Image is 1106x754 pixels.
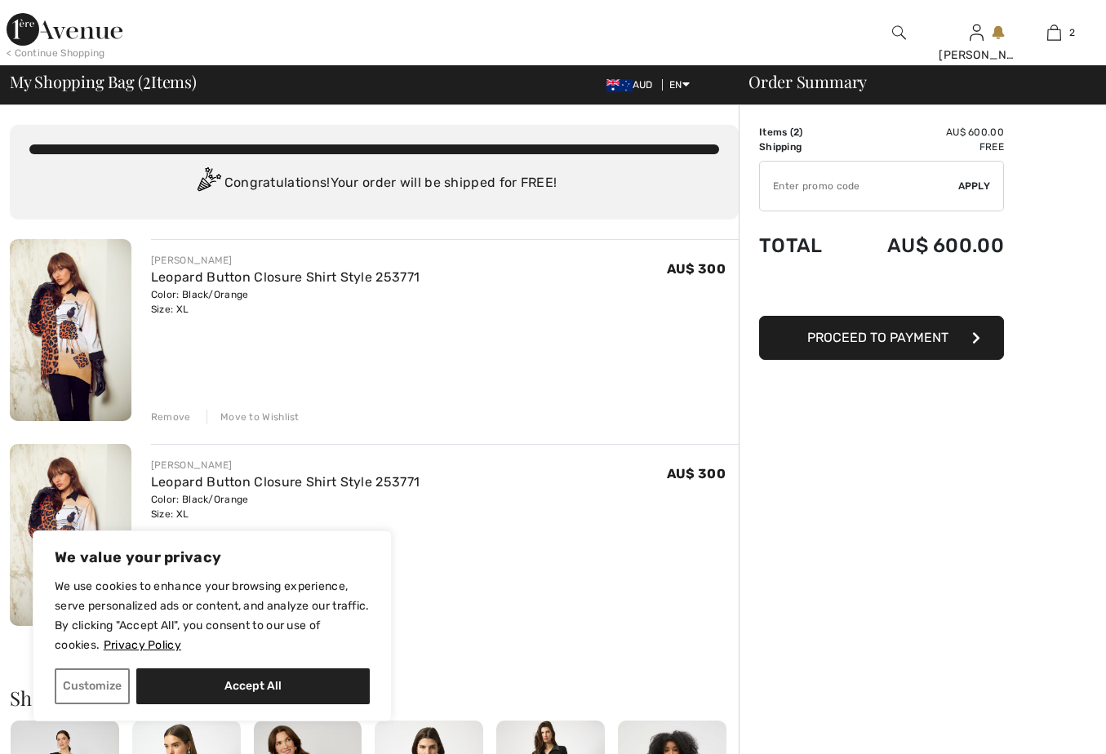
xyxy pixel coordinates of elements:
[55,668,130,704] button: Customize
[970,24,984,40] a: Sign In
[7,13,122,46] img: 1ère Avenue
[55,577,370,655] p: We use cookies to enhance your browsing experience, serve personalized ads or content, and analyz...
[10,444,131,626] img: Leopard Button Closure Shirt Style 253771
[1047,23,1061,42] img: My Bag
[151,474,420,490] a: Leopard Button Closure Shirt Style 253771
[1069,25,1075,40] span: 2
[760,162,958,211] input: Promo code
[606,79,633,92] img: Australian Dollar
[939,47,1015,64] div: [PERSON_NAME]
[143,69,151,91] span: 2
[29,167,719,200] div: Congratulations! Your order will be shipped for FREE!
[892,23,906,42] img: search the website
[807,330,948,345] span: Proceed to Payment
[151,287,420,317] div: Color: Black/Orange Size: XL
[845,218,1004,273] td: AU$ 600.00
[793,126,799,138] span: 2
[845,125,1004,140] td: AU$ 600.00
[207,410,300,424] div: Move to Wishlist
[606,79,660,91] span: AUD
[667,261,726,277] span: AU$ 300
[136,668,370,704] button: Accept All
[759,316,1004,360] button: Proceed to Payment
[33,530,392,721] div: We value your privacy
[192,167,224,200] img: Congratulation2.svg
[103,637,182,653] a: Privacy Policy
[151,269,420,285] a: Leopard Button Closure Shirt Style 253771
[151,458,420,472] div: [PERSON_NAME]
[7,46,105,60] div: < Continue Shopping
[667,466,726,481] span: AU$ 300
[10,688,739,707] h2: Shoppers also bought
[10,73,197,90] span: My Shopping Bag ( Items)
[669,79,690,91] span: EN
[151,253,420,268] div: [PERSON_NAME]
[759,218,845,273] td: Total
[845,140,1004,154] td: Free
[151,410,191,424] div: Remove
[759,125,845,140] td: Items ( )
[759,140,845,154] td: Shipping
[970,23,984,42] img: My Info
[958,179,991,193] span: Apply
[1016,23,1092,42] a: 2
[55,548,370,567] p: We value your privacy
[729,73,1096,90] div: Order Summary
[10,239,131,421] img: Leopard Button Closure Shirt Style 253771
[759,273,1004,310] iframe: PayPal
[151,492,420,521] div: Color: Black/Orange Size: XL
